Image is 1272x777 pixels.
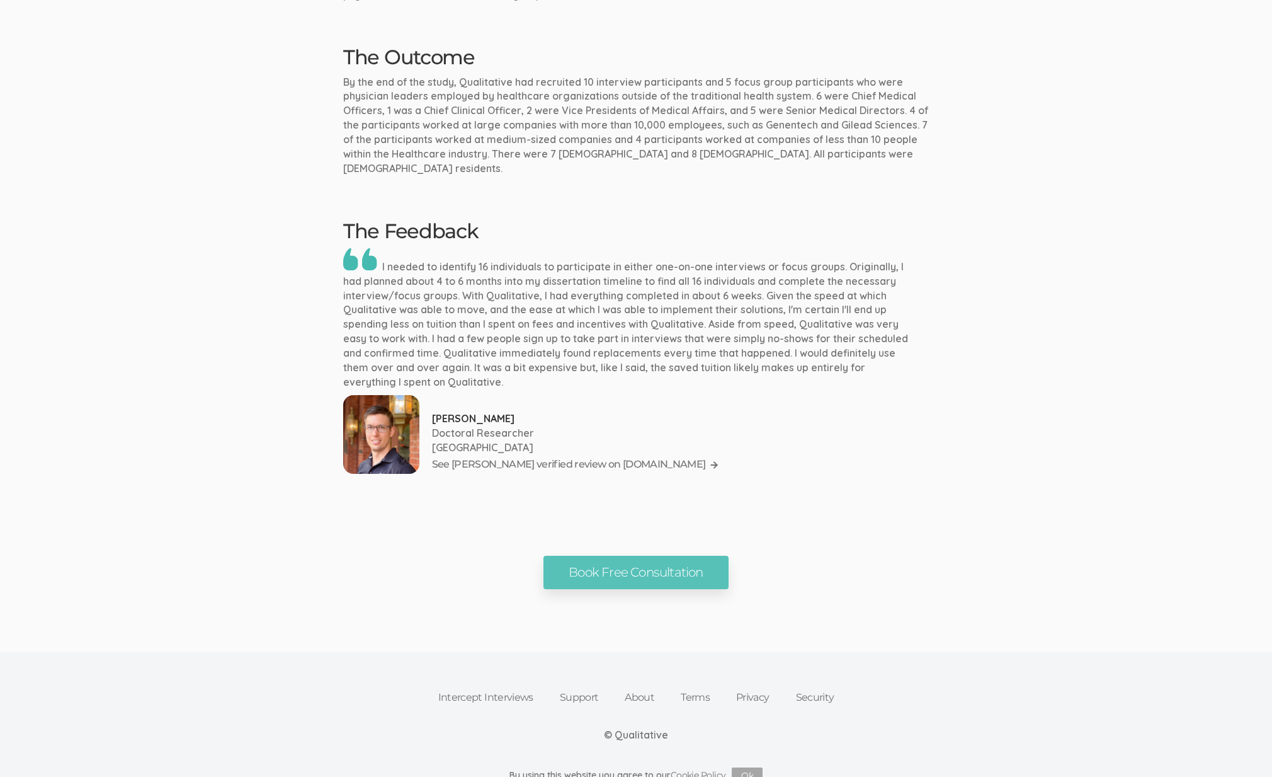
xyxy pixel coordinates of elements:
[343,248,916,389] p: I needed to identify 16 individuals to participate in either one-on-one interviews or focus group...
[611,684,667,711] a: About
[362,248,377,270] img: Double quote
[432,412,514,426] p: [PERSON_NAME]
[432,426,534,440] p: Doctoral Researcher
[432,456,719,475] a: See [PERSON_NAME] verified review on [DOMAIN_NAME]
[432,440,533,455] p: [GEOGRAPHIC_DATA]
[425,684,547,711] a: Intercept Interviews
[1209,717,1272,777] iframe: Chat Widget
[543,556,728,589] a: Book Free Consultation
[343,46,929,68] h2: The Outcome
[783,684,848,711] a: Security
[343,395,419,474] img: Tyler Wise
[547,684,612,711] a: Support
[343,220,479,242] h2: The Feedback
[604,728,668,742] div: © Qualitative
[343,75,929,176] p: By the end of the study, Qualitative had recruited 10 interview participants and 5 focus group pa...
[343,248,358,270] img: Double quote
[723,684,783,711] a: Privacy
[667,684,723,711] a: Terms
